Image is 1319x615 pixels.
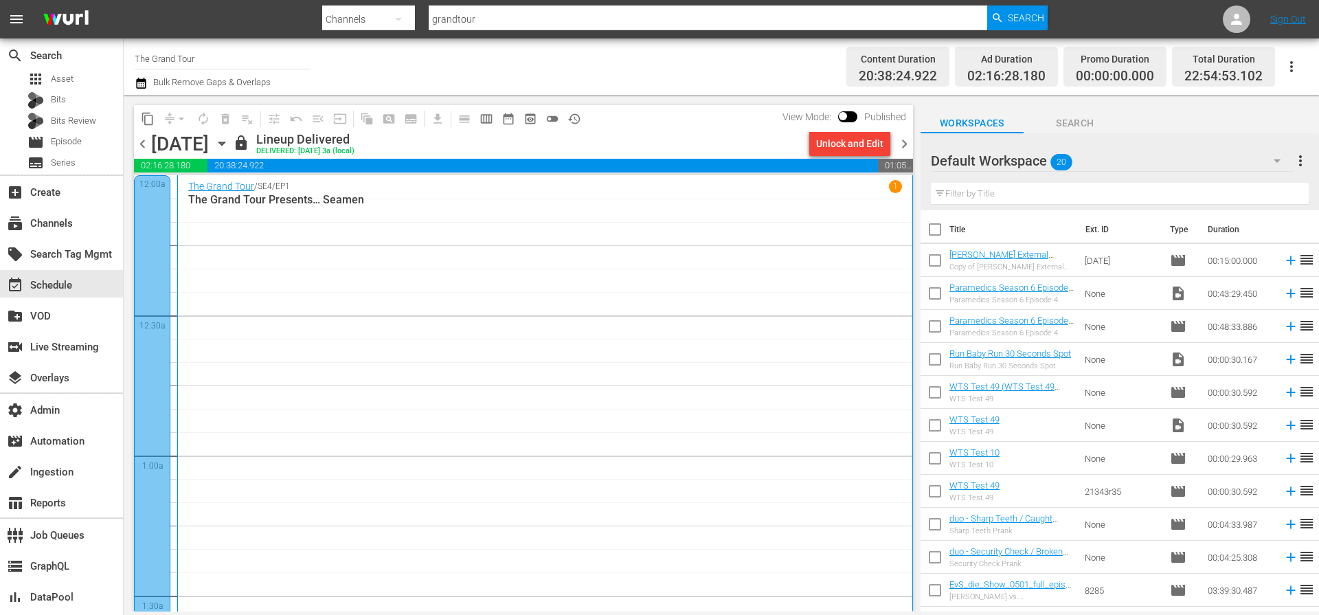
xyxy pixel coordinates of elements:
[1202,442,1278,475] td: 00:00:29.963
[422,105,449,132] span: Download as CSV
[1170,582,1186,599] span: Episode
[7,47,23,64] span: Search
[501,112,515,126] span: date_range_outlined
[1170,516,1186,533] span: Episode
[1079,475,1164,508] td: 21343r35
[159,108,192,130] span: Remove Gaps & Overlaps
[7,246,23,262] span: Search Tag Mgmt
[1170,450,1186,467] span: Episode
[949,361,1071,370] div: Run Baby Run 30 Seconds Spot
[1202,541,1278,574] td: 00:04:25.308
[27,155,44,171] span: Series
[949,592,1074,601] div: [PERSON_NAME] vs. [PERSON_NAME] - Die Liveshow
[1202,475,1278,508] td: 00:00:30.592
[1298,350,1315,367] span: reorder
[7,433,23,449] span: Automation
[1298,251,1315,268] span: reorder
[949,282,1074,303] a: Paramedics Season 6 Episode 4
[949,295,1074,304] div: Paramedics Season 6 Episode 4
[400,108,422,130] span: Create Series Block
[859,49,937,69] div: Content Duration
[1008,5,1044,30] span: Search
[7,527,23,544] span: Job Queues
[51,93,66,107] span: Bits
[27,71,44,87] span: Asset
[949,394,1074,403] div: WTS Test 49
[51,135,82,148] span: Episode
[1076,69,1154,85] span: 00:00:00.000
[7,308,23,324] span: VOD
[523,112,537,126] span: preview_outlined
[1298,416,1315,433] span: reorder
[1170,318,1186,335] span: Episode
[256,132,354,147] div: Lineup Delivered
[1283,253,1298,268] svg: Add to Schedule
[878,159,913,172] span: 01:05:06.898
[1079,376,1164,409] td: None
[1298,548,1315,565] span: reorder
[545,112,559,126] span: toggle_off
[857,111,913,122] span: Published
[1050,148,1072,177] span: 20
[1170,285,1186,302] span: Video
[949,559,1074,568] div: Security Check Prank
[1079,244,1164,277] td: [DATE]
[1170,417,1186,434] span: Video
[949,579,1071,600] a: EvS_die_Show_0501_full_episode
[51,72,74,86] span: Asset
[1283,418,1298,433] svg: Add to Schedule
[1079,277,1164,310] td: None
[987,5,1048,30] button: Search
[285,108,307,130] span: Revert to Primary Episode
[188,181,254,192] a: The Grand Tour
[1298,482,1315,499] span: reorder
[141,112,155,126] span: content_copy
[1079,574,1164,607] td: 8285
[497,108,519,130] span: Month Calendar View
[1079,442,1164,475] td: None
[1283,550,1298,565] svg: Add to Schedule
[1079,409,1164,442] td: None
[254,181,258,191] p: /
[258,105,285,132] span: Customize Events
[307,108,329,130] span: Fill episodes with ad slates
[949,262,1074,271] div: Copy of [PERSON_NAME] External Overlays
[151,77,271,87] span: Bulk Remove Gaps & Overlaps
[1202,376,1278,409] td: 00:00:30.592
[188,193,902,206] p: The Grand Tour Presents… Seamen
[949,348,1071,359] a: Run Baby Run 30 Seconds Spot
[1202,244,1278,277] td: 00:15:00.000
[27,113,44,129] div: Bits Review
[949,526,1074,535] div: Sharp Teeth Prank
[1199,210,1282,249] th: Duration
[7,339,23,355] span: Live Streaming
[1298,581,1315,598] span: reorder
[949,493,1000,502] div: WTS Test 49
[949,460,1000,469] div: WTS Test 10
[1170,549,1186,566] span: Episode
[7,370,23,386] span: Overlays
[134,159,207,172] span: 02:16:28.180
[949,427,1000,436] div: WTS Test 49
[541,108,563,130] span: 24 hours Lineup View is OFF
[449,105,475,132] span: Day Calendar View
[480,112,493,126] span: calendar_view_week_outlined
[1170,483,1186,500] span: Episode
[1202,508,1278,541] td: 00:04:33.987
[1298,317,1315,334] span: reorder
[1283,385,1298,400] svg: Add to Schedule
[1292,153,1309,169] span: more_vert
[567,112,581,126] span: history_outlined
[1270,14,1306,25] a: Sign Out
[1298,284,1315,301] span: reorder
[258,181,275,191] p: SE4 /
[7,558,23,574] span: GraphQL
[949,414,1000,425] a: WTS Test 49
[949,546,1068,567] a: duo - Security Check / Broken Statue
[967,49,1046,69] div: Ad Duration
[838,111,848,121] span: Toggle to switch from Published to Draft view.
[1202,310,1278,343] td: 00:48:33.886
[893,181,898,191] p: 1
[275,181,290,191] p: EP1
[1079,343,1164,376] td: None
